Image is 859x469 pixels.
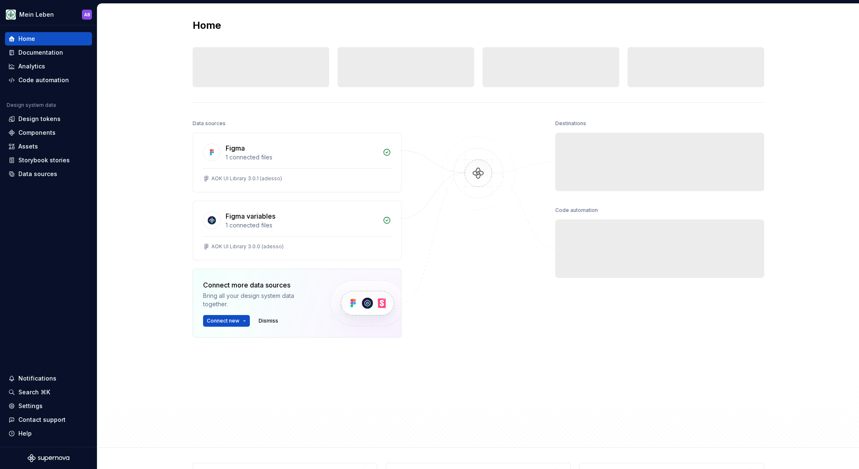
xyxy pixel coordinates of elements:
[18,156,70,164] div: Storybook stories
[5,73,92,87] a: Code automation
[18,429,32,438] div: Help
[6,10,16,20] img: df5db9ef-aba0-4771-bf51-9763b7497661.png
[203,292,316,308] div: Bring all your design system data together.
[18,115,61,123] div: Design tokens
[18,76,69,84] div: Code automation
[18,374,56,383] div: Notifications
[5,126,92,139] a: Components
[259,318,278,324] span: Dismiss
[193,118,226,129] div: Data sources
[5,399,92,413] a: Settings
[226,221,378,229] div: 1 connected files
[193,133,402,192] a: Figma1 connected filesAOK UI Library 3.0.1 (adesso)
[84,11,90,18] div: AB
[555,118,586,129] div: Destinations
[207,318,239,324] span: Connect new
[226,211,275,221] div: Figma variables
[555,204,598,216] div: Code automation
[2,5,95,23] button: Mein LebenAB
[5,372,92,385] button: Notifications
[18,129,56,137] div: Components
[203,315,250,327] button: Connect new
[18,388,50,396] div: Search ⌘K
[18,402,43,410] div: Settings
[193,19,221,32] h2: Home
[18,416,66,424] div: Contact support
[5,413,92,426] button: Contact support
[7,102,56,108] div: Design system data
[5,386,92,399] button: Search ⌘K
[5,112,92,126] a: Design tokens
[19,10,54,19] div: Mein Leben
[18,62,45,71] div: Analytics
[226,143,245,153] div: Figma
[5,32,92,45] a: Home
[5,427,92,440] button: Help
[5,60,92,73] a: Analytics
[211,243,284,250] div: AOK UI Library 3.0.0 (adesso)
[193,201,402,260] a: Figma variables1 connected filesAOK UI Library 3.0.0 (adesso)
[255,315,282,327] button: Dismiss
[18,142,38,151] div: Assets
[5,140,92,153] a: Assets
[211,175,282,182] div: AOK UI Library 3.0.1 (adesso)
[203,280,316,290] div: Connect more data sources
[18,48,63,57] div: Documentation
[226,153,378,161] div: 1 connected files
[5,154,92,167] a: Storybook stories
[5,167,92,181] a: Data sources
[28,454,69,462] svg: Supernova Logo
[5,46,92,59] a: Documentation
[18,170,57,178] div: Data sources
[18,35,35,43] div: Home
